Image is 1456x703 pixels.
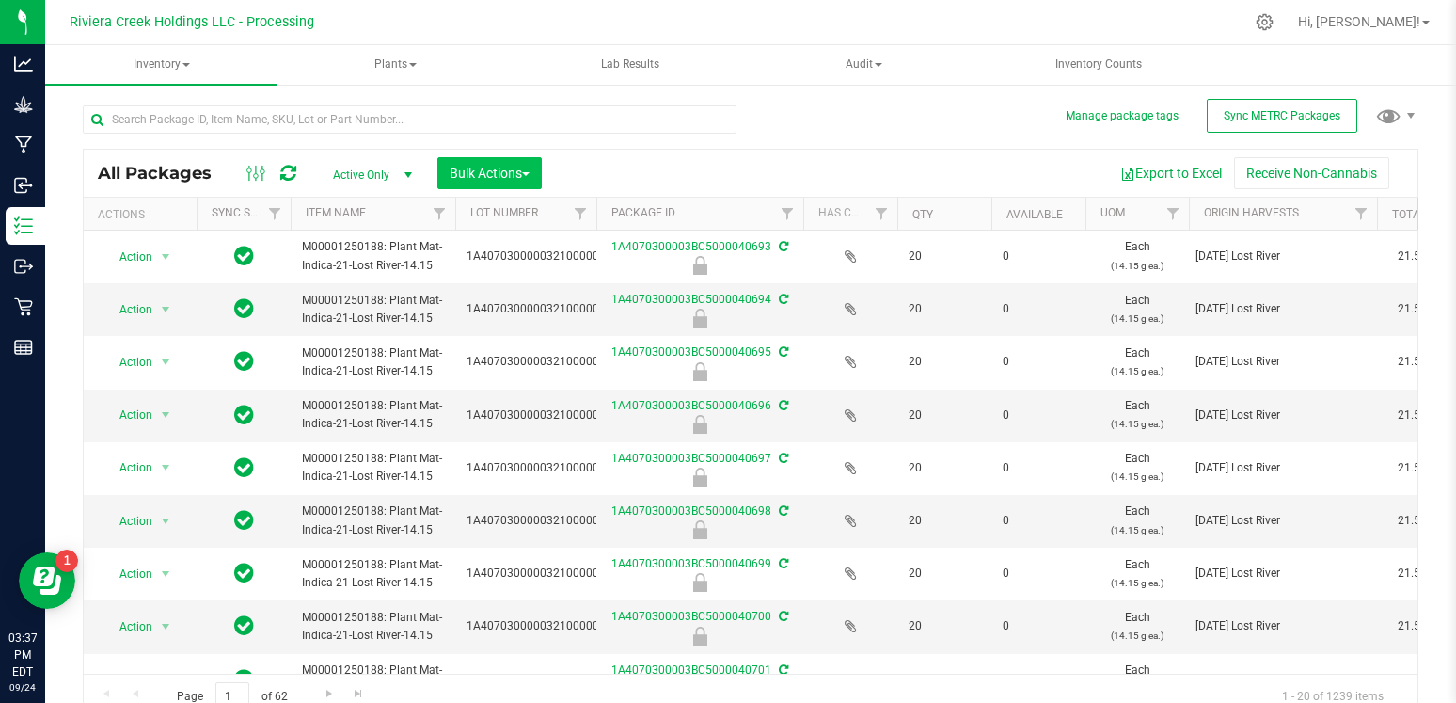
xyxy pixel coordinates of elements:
div: Value 1: 2025-08-04 Lost River [1195,459,1371,477]
span: Action [103,455,153,481]
span: 1A4070300000321000001253 [467,459,625,477]
p: 03:37 PM EDT [8,630,37,680]
div: Final Check Lock [593,520,806,539]
span: All Packages [98,163,230,184]
span: Each [1097,450,1178,486]
span: Each [1097,609,1178,645]
span: 21.5970 [1388,243,1449,270]
div: Final Check Lock [593,627,806,646]
a: Filter [1346,198,1377,230]
a: Lot Number [470,206,538,219]
span: Action [103,508,153,535]
a: 1A4070300003BC5000040694 [611,293,771,306]
span: In Sync [234,402,254,428]
input: Search Package ID, Item Name, SKU, Lot or Part Number... [83,105,736,134]
span: Riviera Creek Holdings LLC - Processing [70,14,314,30]
span: 0 [1003,248,1074,265]
p: (14.15 g ea.) [1097,574,1178,592]
span: Action [103,666,153,693]
span: Action [103,614,153,640]
inline-svg: Manufacturing [14,136,33,154]
div: Value 1: 2025-08-04 Lost River [1195,617,1371,635]
span: Sync from Compliance System [776,399,788,412]
a: Filter [424,198,455,230]
span: Each [1097,662,1178,697]
div: Actions [98,208,189,221]
button: Sync METRC Packages [1207,99,1357,133]
span: M00001250188: Plant Mat-Indica-21-Lost River-14.15 [302,503,444,538]
span: select [154,614,178,640]
p: (14.15 g ea.) [1097,362,1178,380]
a: UOM [1100,206,1125,219]
span: In Sync [234,666,254,693]
span: 0 [1003,300,1074,318]
span: In Sync [234,243,254,269]
span: 20 [909,671,980,689]
span: Each [1097,292,1178,328]
div: Value 1: 2025-08-04 Lost River [1195,248,1371,265]
span: Sync from Compliance System [776,504,788,518]
span: Each [1097,503,1178,538]
span: Action [103,402,153,428]
span: Each [1097,344,1178,380]
span: select [154,508,178,535]
a: 1A4070300003BC5000040696 [611,399,771,412]
button: Export to Excel [1108,157,1234,189]
span: Audit [749,46,979,84]
span: select [154,402,178,428]
a: Filter [565,198,596,230]
span: 21.5970 [1388,560,1449,587]
a: Filter [772,198,803,230]
p: (14.15 g ea.) [1097,310,1178,328]
span: 21.5970 [1388,348,1449,375]
div: Value 1: 2025-08-04 Lost River [1195,671,1371,689]
span: 1A4070300000321000001253 [467,671,625,689]
span: 1A4070300000321000001253 [467,300,625,318]
a: Origin Harvests [1204,206,1299,219]
span: Sync from Compliance System [776,557,788,570]
span: 20 [909,565,980,583]
a: Filter [1158,198,1189,230]
a: Item Name [306,206,366,219]
th: Has COA [803,198,897,231]
span: 20 [909,407,980,424]
span: 1A4070300000321000001253 [467,353,625,371]
span: Action [103,349,153,375]
button: Bulk Actions [437,157,542,189]
a: Lab Results [514,45,746,85]
span: Sync from Compliance System [776,663,788,677]
span: select [154,349,178,375]
a: 1A4070300003BC5000040699 [611,557,771,570]
a: 1A4070300003BC5000040693 [611,240,771,253]
div: Final Check Lock [593,309,806,328]
span: 20 [909,459,980,477]
span: 21.5970 [1388,507,1449,535]
span: In Sync [234,296,254,322]
p: (14.15 g ea.) [1097,521,1178,539]
span: select [154,244,178,270]
span: Bulk Actions [450,166,530,181]
a: Qty [912,208,933,221]
a: Inventory Counts [982,45,1214,85]
p: (14.15 g ea.) [1097,415,1178,433]
span: Each [1097,238,1178,274]
a: 1A4070300003BC5000040700 [611,610,771,623]
span: 0 [1003,353,1074,371]
div: Final Check Lock [593,362,806,381]
span: 1A4070300000321000001253 [467,565,625,583]
span: M00001250188: Plant Mat-Indica-21-Lost River-14.15 [302,609,444,645]
iframe: Resource center unread badge [55,550,78,572]
div: Manage settings [1253,13,1276,31]
span: Inventory [45,45,277,85]
span: 0 [1003,565,1074,583]
span: 20 [909,617,980,635]
span: Action [103,296,153,323]
span: 1A4070300000321000001253 [467,617,625,635]
span: In Sync [234,507,254,534]
a: Available [1006,208,1063,221]
span: In Sync [234,613,254,639]
a: Filter [260,198,291,230]
span: Inventory Counts [1030,56,1167,72]
span: 20 [909,512,980,530]
span: Sync from Compliance System [776,610,788,623]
